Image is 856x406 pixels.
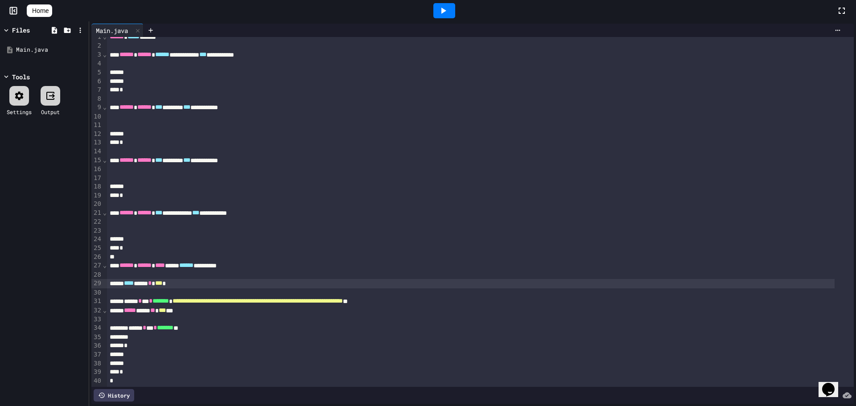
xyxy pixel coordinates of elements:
[91,121,103,130] div: 11
[7,108,32,116] div: Settings
[91,200,103,209] div: 20
[103,209,107,216] span: Fold line
[91,271,103,279] div: 28
[91,333,103,342] div: 35
[91,191,103,200] div: 19
[91,26,132,35] div: Main.java
[27,4,52,17] a: Home
[91,86,103,94] div: 7
[91,165,103,174] div: 16
[103,33,107,40] span: Fold line
[41,108,60,116] div: Output
[103,156,107,164] span: Fold line
[91,147,103,156] div: 14
[91,279,103,288] div: 29
[91,226,103,235] div: 23
[12,72,30,82] div: Tools
[91,94,103,103] div: 8
[91,297,103,306] div: 31
[91,306,103,315] div: 32
[91,112,103,121] div: 10
[91,156,103,165] div: 15
[91,33,103,41] div: 1
[91,59,103,68] div: 4
[94,389,134,402] div: History
[91,244,103,253] div: 25
[819,370,847,397] iframe: chat widget
[91,235,103,244] div: 24
[91,253,103,262] div: 26
[32,6,49,15] span: Home
[91,77,103,86] div: 6
[91,41,103,50] div: 2
[103,262,107,269] span: Fold line
[91,103,103,112] div: 9
[91,138,103,147] div: 13
[91,377,103,385] div: 40
[91,261,103,270] div: 27
[91,68,103,77] div: 5
[91,24,144,37] div: Main.java
[103,307,107,314] span: Fold line
[91,359,103,368] div: 38
[91,50,103,59] div: 3
[12,25,30,35] div: Files
[91,182,103,191] div: 18
[91,174,103,183] div: 17
[91,350,103,359] div: 37
[103,103,107,111] span: Fold line
[91,288,103,297] div: 30
[91,324,103,332] div: 34
[91,217,103,226] div: 22
[91,341,103,350] div: 36
[91,130,103,139] div: 12
[91,368,103,377] div: 39
[103,51,107,58] span: Fold line
[16,45,86,54] div: Main.java
[91,315,103,324] div: 33
[91,209,103,217] div: 21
